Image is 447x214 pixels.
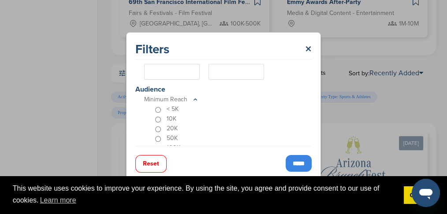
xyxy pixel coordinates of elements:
span: This website uses cookies to improve your experience. By using the site, you agree and provide co... [13,183,397,207]
div: Filters [135,41,312,60]
p: 50K [167,133,178,143]
iframe: Button to launch messaging window [412,179,440,207]
a: dismiss cookie message [404,186,434,204]
a: × [305,41,312,57]
p: < 5K [167,104,179,114]
p: Minimum Reach [144,95,307,104]
button: Reset [135,155,167,173]
p: Audience [135,84,307,95]
a: learn more about cookies [39,194,78,207]
p: 10K [167,114,176,124]
p: 20K [167,124,178,133]
p: 100K [167,143,180,153]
